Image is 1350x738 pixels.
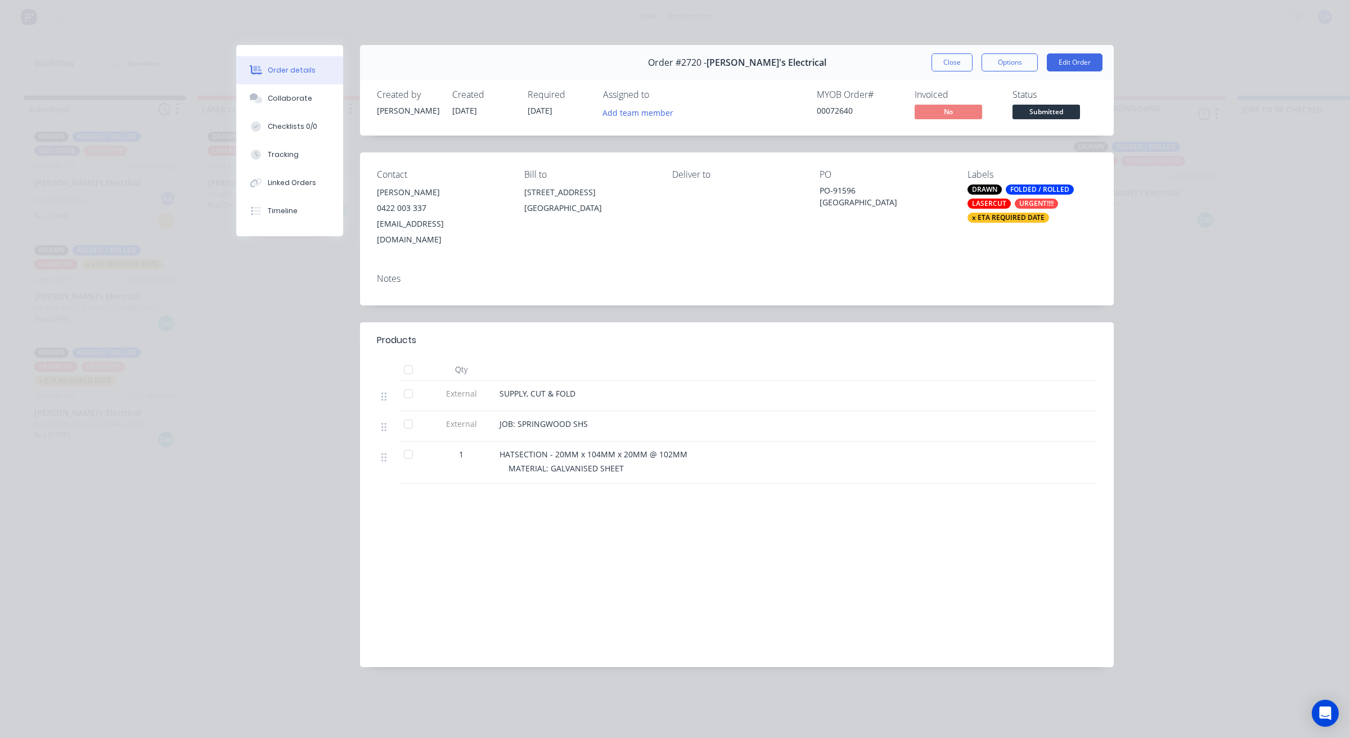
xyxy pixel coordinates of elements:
div: FOLDED / ROLLED [1006,184,1074,195]
div: Created by [377,89,439,100]
span: HATSECTION - 20MM x 104MM x 20MM @ 102MM [499,449,687,460]
div: Tracking [268,150,299,160]
span: Order #2720 - [648,57,706,68]
span: 1 [459,448,463,460]
div: [PERSON_NAME] [377,105,439,116]
div: MYOB Order # [817,89,901,100]
span: [PERSON_NAME]'s Electrical [706,57,826,68]
div: Order details [268,65,316,75]
div: DRAWN [967,184,1002,195]
div: Qty [427,358,495,381]
button: Tracking [236,141,343,169]
button: Order details [236,56,343,84]
span: External [432,388,490,399]
span: [DATE] [452,105,477,116]
div: [EMAIL_ADDRESS][DOMAIN_NAME] [377,216,506,247]
div: URGENT!!!! [1015,199,1058,209]
span: [DATE] [528,105,552,116]
button: Edit Order [1047,53,1102,71]
button: Add team member [603,105,679,120]
div: [STREET_ADDRESS] [524,184,654,200]
span: SUPPLY, CUT & FOLD [499,388,575,399]
div: PO [820,169,949,180]
div: 0422 003 337 [377,200,506,216]
div: [PERSON_NAME]0422 003 337[EMAIL_ADDRESS][DOMAIN_NAME] [377,184,506,247]
div: Notes [377,273,1097,284]
button: Add team member [597,105,679,120]
div: Products [377,334,416,347]
button: Checklists 0/0 [236,112,343,141]
span: MATERIAL: GALVANISED SHEET [508,463,624,474]
div: Contact [377,169,506,180]
div: x ETA REQUIRED DATE [967,213,1049,223]
div: LASERCUT [967,199,1011,209]
div: 00072640 [817,105,901,116]
div: Invoiced [915,89,999,100]
div: Bill to [524,169,654,180]
div: [GEOGRAPHIC_DATA] [524,200,654,216]
button: Submitted [1012,105,1080,121]
div: Labels [967,169,1097,180]
button: Close [931,53,973,71]
div: Timeline [268,206,298,216]
div: Linked Orders [268,178,316,188]
div: [PERSON_NAME] [377,184,506,200]
span: JOB: SPRINGWOOD SHS [499,418,588,429]
button: Linked Orders [236,169,343,197]
div: PO-91596 [GEOGRAPHIC_DATA] [820,184,949,208]
div: Required [528,89,589,100]
span: External [432,418,490,430]
button: Timeline [236,197,343,225]
div: Open Intercom Messenger [1312,700,1339,727]
button: Collaborate [236,84,343,112]
div: Created [452,89,514,100]
div: Assigned to [603,89,715,100]
div: Checklists 0/0 [268,121,317,132]
div: Deliver to [672,169,802,180]
button: Options [982,53,1038,71]
span: Submitted [1012,105,1080,119]
div: [STREET_ADDRESS][GEOGRAPHIC_DATA] [524,184,654,220]
span: No [915,105,982,119]
div: Collaborate [268,93,312,103]
div: Status [1012,89,1097,100]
